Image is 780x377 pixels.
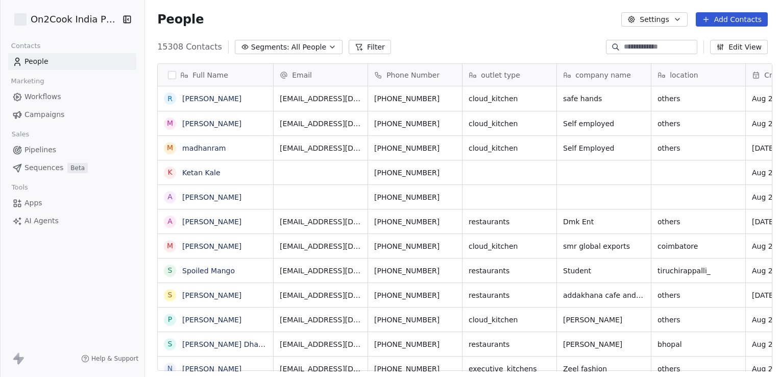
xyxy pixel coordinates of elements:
span: [PHONE_NUMBER] [374,168,456,178]
span: Campaigns [25,109,64,120]
span: Self employed [563,119,645,129]
span: coimbatore [657,241,739,251]
span: People [157,12,204,27]
span: [EMAIL_ADDRESS][DOMAIN_NAME] [280,315,361,325]
span: Zeel fashion [563,364,645,374]
span: Pipelines [25,145,56,155]
a: SequencesBeta [8,159,136,176]
button: Edit View [710,40,768,54]
div: Full Name [158,64,273,86]
div: outlet type [462,64,556,86]
button: Filter [349,40,391,54]
span: location [670,70,698,80]
span: Sequences [25,162,63,173]
span: safe hands [563,93,645,104]
span: Student [563,266,645,276]
span: cloud_kitchen [469,315,550,325]
span: others [657,290,739,300]
a: People [8,53,136,70]
span: [PHONE_NUMBER] [374,93,456,104]
span: Workflows [25,91,61,102]
button: On2Cook India Pvt. Ltd. [12,11,114,28]
span: On2Cook India Pvt. Ltd. [31,13,119,26]
div: N [167,363,173,374]
span: Segments: [251,42,289,53]
span: Marketing [7,74,48,89]
span: [PERSON_NAME] [563,315,645,325]
span: [EMAIL_ADDRESS][DOMAIN_NAME] [280,339,361,349]
a: Pipelines [8,142,136,158]
div: A [167,216,173,227]
span: outlet type [481,70,520,80]
span: Contacts [7,38,45,54]
a: [PERSON_NAME] [182,316,241,324]
button: Settings [621,12,687,27]
a: Ketan Kale [182,169,221,177]
span: Apps [25,198,42,208]
span: cloud_kitchen [469,241,550,251]
div: K [168,167,173,178]
span: Full Name [192,70,228,80]
span: restaurants [469,339,550,349]
div: P [168,314,172,325]
div: A [167,192,173,202]
span: Self Employed [563,143,645,153]
span: cloud_kitchen [469,93,550,104]
a: [PERSON_NAME] [182,120,241,128]
span: cloud_kitchen [469,143,550,153]
span: Email [292,70,312,80]
span: [PHONE_NUMBER] [374,290,456,300]
span: tiruchirappalli_ [657,266,739,276]
span: Help & Support [91,355,138,363]
div: location [651,64,745,86]
a: [PERSON_NAME] [182,242,241,250]
div: M [167,118,173,129]
div: Phone Number [368,64,462,86]
span: [PHONE_NUMBER] [374,119,456,129]
a: Spoiled Mango [182,267,235,275]
span: others [657,93,739,104]
a: Campaigns [8,106,136,123]
div: m [167,143,173,153]
a: Help & Support [81,355,138,363]
span: [EMAIL_ADDRESS][DOMAIN_NAME] [280,217,361,227]
span: Tools [7,180,32,195]
a: [PERSON_NAME] [182,95,241,103]
span: restaurants [469,266,550,276]
span: [PHONE_NUMBER] [374,241,456,251]
span: AI Agents [25,216,59,226]
span: [EMAIL_ADDRESS][DOMAIN_NAME] [280,290,361,300]
div: company name [557,64,651,86]
span: restaurants [469,217,550,227]
span: others [657,315,739,325]
button: Add Contacts [696,12,768,27]
span: People [25,56,48,67]
div: grid [158,86,274,371]
a: Workflows [8,88,136,105]
a: Apps [8,195,136,211]
span: cloud_kitchen [469,119,550,129]
span: Sales [7,127,34,142]
span: others [657,119,739,129]
span: addakhana cafe and restaurant [563,290,645,300]
span: [PHONE_NUMBER] [374,192,456,202]
a: madhanram [182,144,226,152]
span: [EMAIL_ADDRESS][DOMAIN_NAME] [280,119,361,129]
span: bhopal [657,339,739,349]
span: [PHONE_NUMBER] [374,143,456,153]
div: m [167,241,173,251]
span: [PERSON_NAME] [563,339,645,349]
a: [PERSON_NAME] [182,291,241,299]
span: [EMAIL_ADDRESS][DOMAIN_NAME] [280,364,361,374]
span: others [657,217,739,227]
span: smr global exports [563,241,645,251]
span: restaurants [469,290,550,300]
a: [PERSON_NAME] [182,218,241,226]
div: S [168,265,173,276]
a: AI Agents [8,213,136,229]
span: [PHONE_NUMBER] [374,266,456,276]
span: executive_kitchens [469,364,550,374]
span: company name [575,70,631,80]
span: [PHONE_NUMBER] [374,364,456,374]
div: Email [274,64,368,86]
